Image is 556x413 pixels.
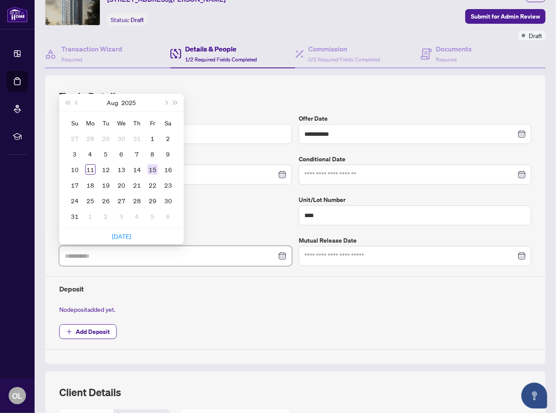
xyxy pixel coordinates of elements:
[85,211,96,221] div: 1
[61,44,122,54] h4: Transaction Wizard
[59,90,531,103] h2: Trade Details
[83,177,98,193] td: 2025-08-18
[98,162,114,177] td: 2025-08-12
[299,195,531,205] label: Unit/Lot Number
[101,195,111,206] div: 26
[129,115,145,131] th: Th
[129,193,145,208] td: 2025-08-28
[83,131,98,146] td: 2025-07-28
[67,208,83,224] td: 2025-08-31
[83,193,98,208] td: 2025-08-25
[129,131,145,146] td: 2025-07-31
[13,390,22,402] span: OL
[98,131,114,146] td: 2025-07-29
[529,31,542,40] span: Draft
[101,211,111,221] div: 2
[59,305,115,313] span: No deposit added yet.
[114,177,129,193] td: 2025-08-20
[147,164,158,175] div: 15
[471,10,540,23] span: Submit for Admin Review
[70,149,80,159] div: 3
[116,149,127,159] div: 6
[83,146,98,162] td: 2025-08-04
[132,149,142,159] div: 7
[132,211,142,221] div: 4
[101,180,111,190] div: 19
[67,177,83,193] td: 2025-08-17
[83,162,98,177] td: 2025-08-11
[145,162,160,177] td: 2025-08-15
[63,94,72,111] button: Last year (Control + left)
[76,325,110,339] span: Add Deposit
[98,115,114,131] th: Tu
[308,56,380,63] span: 0/2 Required Fields Completed
[280,172,286,178] span: close-circle
[145,193,160,208] td: 2025-08-29
[163,133,173,144] div: 2
[299,154,531,164] label: Conditional Date
[465,9,546,24] button: Submit for Admin Review
[160,177,176,193] td: 2025-08-23
[132,180,142,190] div: 21
[114,162,129,177] td: 2025-08-13
[160,146,176,162] td: 2025-08-09
[116,164,127,175] div: 13
[116,195,127,206] div: 27
[112,232,131,240] a: [DATE]
[280,253,286,259] span: close-circle
[520,131,526,137] span: close-circle
[163,211,173,221] div: 6
[436,44,472,54] h4: Documents
[145,208,160,224] td: 2025-09-05
[308,44,380,54] h4: Commission
[171,94,180,111] button: Next year (Control + right)
[61,56,82,63] span: Required
[98,146,114,162] td: 2025-08-05
[163,164,173,175] div: 16
[129,162,145,177] td: 2025-08-14
[98,177,114,193] td: 2025-08-19
[70,133,80,144] div: 27
[145,177,160,193] td: 2025-08-22
[299,114,531,123] label: Offer Date
[114,115,129,131] th: We
[299,236,531,245] label: Mutual Release Date
[59,324,117,339] button: Add Deposit
[163,149,173,159] div: 9
[147,133,158,144] div: 1
[185,56,257,63] span: 1/2 Required Fields Completed
[129,177,145,193] td: 2025-08-21
[98,193,114,208] td: 2025-08-26
[67,146,83,162] td: 2025-08-03
[107,14,147,26] div: Status:
[521,383,547,409] button: Open asap
[160,162,176,177] td: 2025-08-16
[147,180,158,190] div: 22
[85,149,96,159] div: 4
[114,193,129,208] td: 2025-08-27
[59,284,531,294] h4: Deposit
[67,162,83,177] td: 2025-08-10
[70,211,80,221] div: 31
[122,94,136,111] button: Choose a year
[101,149,111,159] div: 5
[116,180,127,190] div: 20
[161,94,170,111] button: Next month (PageDown)
[101,164,111,175] div: 12
[83,115,98,131] th: Mo
[163,180,173,190] div: 23
[185,44,257,54] h4: Details & People
[67,115,83,131] th: Su
[436,56,457,63] span: Required
[59,385,121,399] h2: Client Details
[85,164,96,175] div: 11
[70,164,80,175] div: 10
[67,193,83,208] td: 2025-08-24
[160,193,176,208] td: 2025-08-30
[70,180,80,190] div: 17
[145,131,160,146] td: 2025-08-01
[129,208,145,224] td: 2025-09-04
[114,208,129,224] td: 2025-09-03
[101,133,111,144] div: 29
[98,208,114,224] td: 2025-09-02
